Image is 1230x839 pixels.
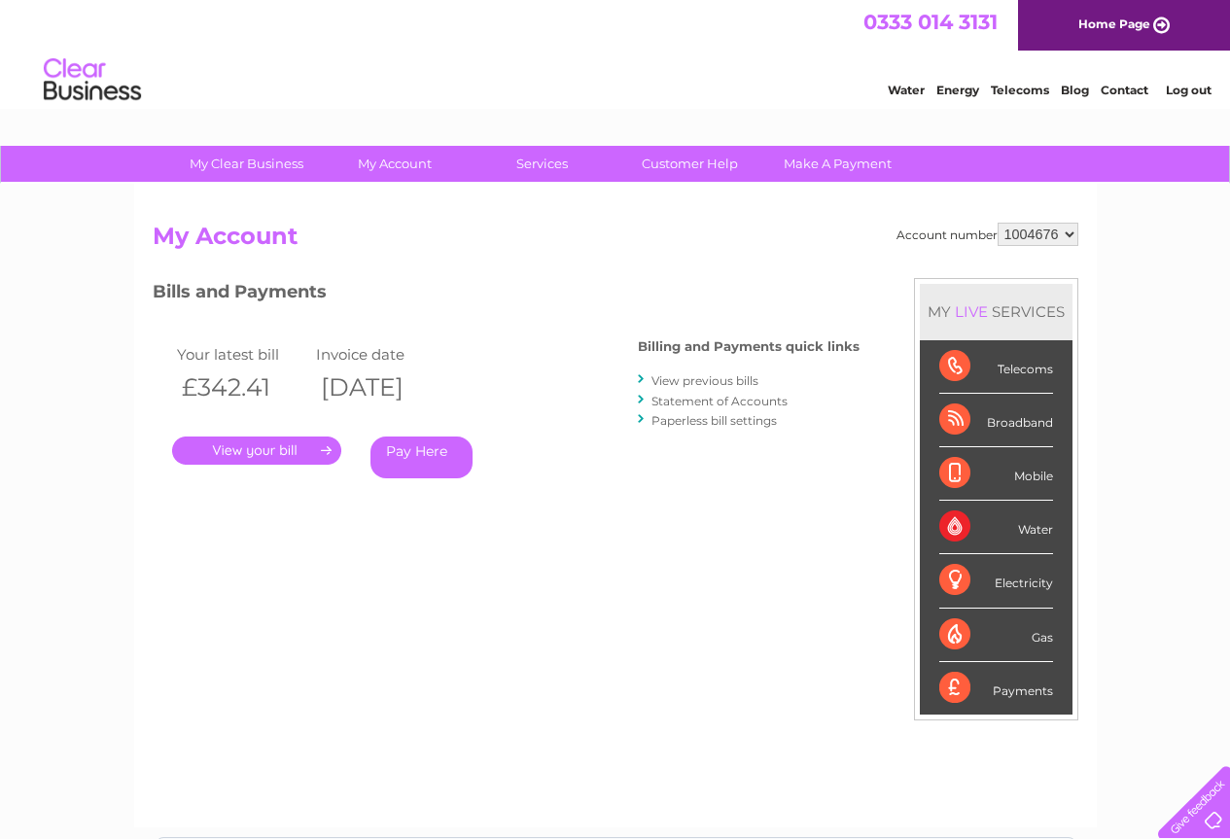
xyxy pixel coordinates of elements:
[1166,83,1212,97] a: Log out
[462,146,622,182] a: Services
[1101,83,1148,97] a: Contact
[757,146,918,182] a: Make A Payment
[172,367,312,407] th: £342.41
[172,437,341,465] a: .
[370,437,473,478] a: Pay Here
[951,302,992,321] div: LIVE
[651,413,777,428] a: Paperless bill settings
[939,394,1053,447] div: Broadband
[311,367,451,407] th: [DATE]
[920,284,1072,339] div: MY SERVICES
[651,373,758,388] a: View previous bills
[1061,83,1089,97] a: Blog
[939,609,1053,662] div: Gas
[172,341,312,367] td: Your latest bill
[638,339,860,354] h4: Billing and Payments quick links
[939,340,1053,394] div: Telecoms
[939,554,1053,608] div: Electricity
[939,501,1053,554] div: Water
[888,83,925,97] a: Water
[610,146,770,182] a: Customer Help
[939,447,1053,501] div: Mobile
[311,341,451,367] td: Invoice date
[43,51,142,110] img: logo.png
[157,11,1075,94] div: Clear Business is a trading name of Verastar Limited (registered in [GEOGRAPHIC_DATA] No. 3667643...
[153,278,860,312] h3: Bills and Payments
[936,83,979,97] a: Energy
[991,83,1049,97] a: Telecoms
[651,394,788,408] a: Statement of Accounts
[153,223,1078,260] h2: My Account
[166,146,327,182] a: My Clear Business
[863,10,998,34] a: 0333 014 3131
[896,223,1078,246] div: Account number
[939,662,1053,715] div: Payments
[314,146,474,182] a: My Account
